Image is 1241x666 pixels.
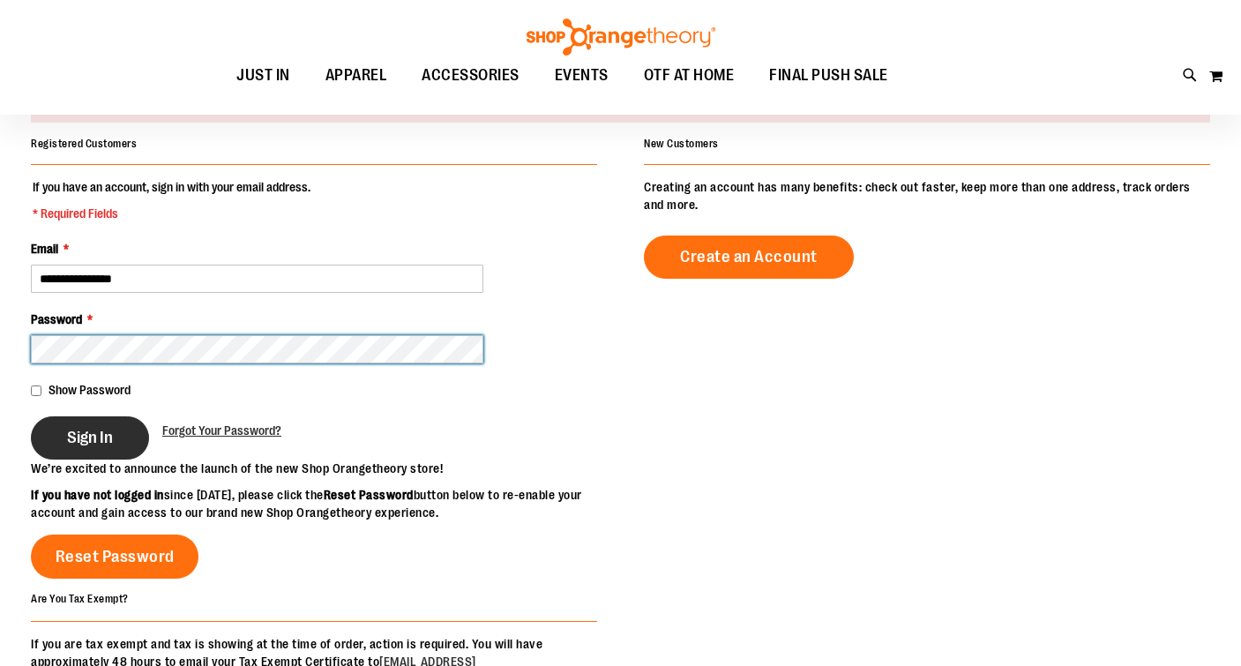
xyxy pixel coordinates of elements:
[404,56,537,96] a: ACCESSORIES
[626,56,752,96] a: OTF AT HOME
[680,247,818,266] span: Create an Account
[422,56,520,95] span: ACCESSORIES
[56,547,175,566] span: Reset Password
[162,422,281,439] a: Forgot Your Password?
[31,486,621,521] p: since [DATE], please click the button below to re-enable your account and gain access to our bran...
[537,56,626,96] a: EVENTS
[555,56,609,95] span: EVENTS
[31,460,621,477] p: We’re excited to announce the launch of the new Shop Orangetheory store!
[644,236,854,279] a: Create an Account
[324,488,414,502] strong: Reset Password
[31,488,164,502] strong: If you have not logged in
[644,56,735,95] span: OTF AT HOME
[31,138,137,150] strong: Registered Customers
[31,242,58,256] span: Email
[769,56,888,95] span: FINAL PUSH SALE
[49,383,131,397] span: Show Password
[219,56,308,96] a: JUST IN
[33,205,310,222] span: * Required Fields
[524,19,718,56] img: Shop Orangetheory
[31,593,129,605] strong: Are You Tax Exempt?
[325,56,387,95] span: APPAREL
[31,535,198,579] a: Reset Password
[162,423,281,438] span: Forgot Your Password?
[31,312,82,326] span: Password
[31,416,149,460] button: Sign In
[67,428,113,447] span: Sign In
[31,178,312,222] legend: If you have an account, sign in with your email address.
[644,138,719,150] strong: New Customers
[236,56,290,95] span: JUST IN
[751,56,906,96] a: FINAL PUSH SALE
[644,178,1210,213] p: Creating an account has many benefits: check out faster, keep more than one address, track orders...
[308,56,405,96] a: APPAREL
